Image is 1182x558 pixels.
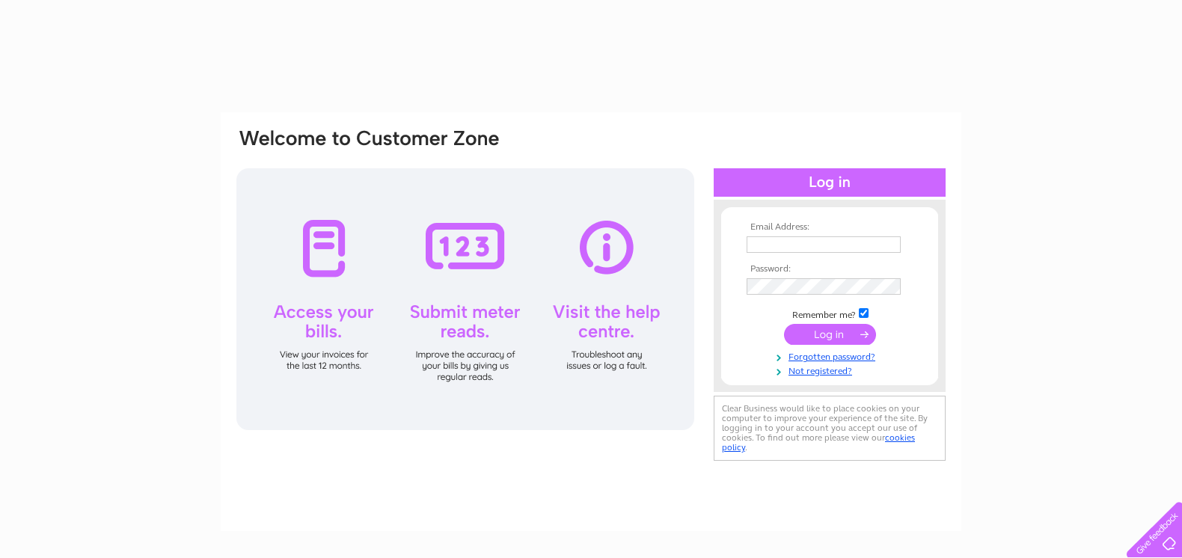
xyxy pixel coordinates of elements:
[747,349,916,363] a: Forgotten password?
[722,432,915,453] a: cookies policy
[743,306,916,321] td: Remember me?
[784,324,876,345] input: Submit
[714,396,946,461] div: Clear Business would like to place cookies on your computer to improve your experience of the sit...
[743,264,916,275] th: Password:
[747,363,916,377] a: Not registered?
[743,222,916,233] th: Email Address:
